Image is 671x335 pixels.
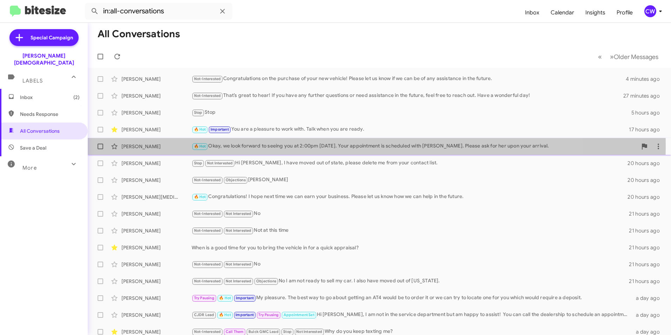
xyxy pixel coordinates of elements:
[226,262,252,267] span: Not Interested
[629,261,665,268] div: 21 hours ago
[194,262,221,267] span: Not-Interested
[211,127,229,132] span: Important
[192,311,632,319] div: Hi [PERSON_NAME], I am not in the service department but am happy to assist! You can call the dea...
[194,110,202,115] span: Stop
[632,311,665,318] div: a day ago
[192,75,626,83] div: Congratulations on the purchase of your new vehicle! Please let us know if we can be of any assis...
[611,2,638,23] a: Profile
[20,127,60,134] span: All Conversations
[194,178,221,182] span: Not-Interested
[121,261,192,268] div: [PERSON_NAME]
[594,50,606,64] button: Previous
[545,2,580,23] a: Calendar
[22,78,43,84] span: Labels
[121,160,192,167] div: [PERSON_NAME]
[121,210,192,217] div: [PERSON_NAME]
[121,311,192,318] div: [PERSON_NAME]
[194,195,206,199] span: 🔥 Hot
[235,313,254,317] span: Important
[219,313,231,317] span: 🔥 Hot
[121,92,192,99] div: [PERSON_NAME]
[248,329,279,334] span: Buick GMC Lead
[194,93,221,98] span: Not-Interested
[192,277,629,285] div: No I am not ready to sell my car. I also have moved out of [US_STATE].
[629,126,665,133] div: 17 hours ago
[194,296,214,300] span: Try Pausing
[194,313,214,317] span: CJDR Lead
[629,227,665,234] div: 21 hours ago
[627,193,665,201] div: 20 hours ago
[194,161,202,165] span: Stop
[623,92,665,99] div: 27 minutes ago
[121,177,192,184] div: [PERSON_NAME]
[121,193,192,201] div: [PERSON_NAME][MEDICAL_DATA]
[9,29,79,46] a: Special Campaign
[194,211,221,216] span: Not-Interested
[121,295,192,302] div: [PERSON_NAME]
[631,109,665,116] div: 5 hours ago
[192,109,631,117] div: Stop
[219,296,231,300] span: 🔥 Hot
[192,260,629,268] div: No
[192,176,627,184] div: [PERSON_NAME]
[626,75,665,83] div: 4 minutes ago
[629,278,665,285] div: 21 hours ago
[194,127,206,132] span: 🔥 Hot
[614,53,658,61] span: Older Messages
[121,75,192,83] div: [PERSON_NAME]
[20,144,46,151] span: Save a Deal
[192,226,629,235] div: Not at this time
[194,329,221,334] span: Not-Interested
[194,144,206,149] span: 🔥 Hot
[632,295,665,302] div: a day ago
[284,313,314,317] span: Appointment Set
[580,2,611,23] a: Insights
[192,294,632,302] div: My pleasure. The best way to go about getting an AT4 would be to order it or we can try to locate...
[20,94,80,101] span: Inbox
[192,92,623,100] div: That’s great to hear! If you have any further questions or need assistance in the future, feel fr...
[226,211,252,216] span: Not Interested
[606,50,663,64] button: Next
[121,126,192,133] div: [PERSON_NAME]
[121,109,192,116] div: [PERSON_NAME]
[192,125,629,133] div: You are a pleasure to work with. Talk when you are ready.
[283,329,292,334] span: Stop
[296,329,322,334] span: Not Interested
[73,94,80,101] span: (2)
[598,52,602,61] span: «
[226,279,252,283] span: Not Interested
[22,165,37,171] span: More
[627,177,665,184] div: 20 hours ago
[192,142,637,150] div: Okay, we look forward to seeing you at 2:00pm [DATE]. Your appointment is scheduled with [PERSON_...
[121,143,192,150] div: [PERSON_NAME]
[226,228,252,233] span: Not Interested
[256,279,276,283] span: Objections
[258,313,279,317] span: Try Pausing
[226,178,246,182] span: Objections
[85,3,232,20] input: Search
[226,329,244,334] span: Call Them
[629,210,665,217] div: 21 hours ago
[594,50,663,64] nav: Page navigation example
[31,34,73,41] span: Special Campaign
[627,160,665,167] div: 20 hours ago
[644,5,656,17] div: CW
[194,228,221,233] span: Not-Interested
[194,77,221,81] span: Not-Interested
[192,159,627,167] div: Hi [PERSON_NAME], I have moved out of state, please delete me from your contact list.
[194,279,221,283] span: Not-Interested
[121,278,192,285] div: [PERSON_NAME]
[192,193,627,201] div: Congratulations! I hope next time we can earn your business. Please let us know how we can help i...
[121,227,192,234] div: [PERSON_NAME]
[629,244,665,251] div: 21 hours ago
[121,244,192,251] div: [PERSON_NAME]
[610,52,614,61] span: »
[236,296,254,300] span: Important
[20,111,80,118] span: Needs Response
[519,2,545,23] a: Inbox
[192,210,629,218] div: No
[638,5,663,17] button: CW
